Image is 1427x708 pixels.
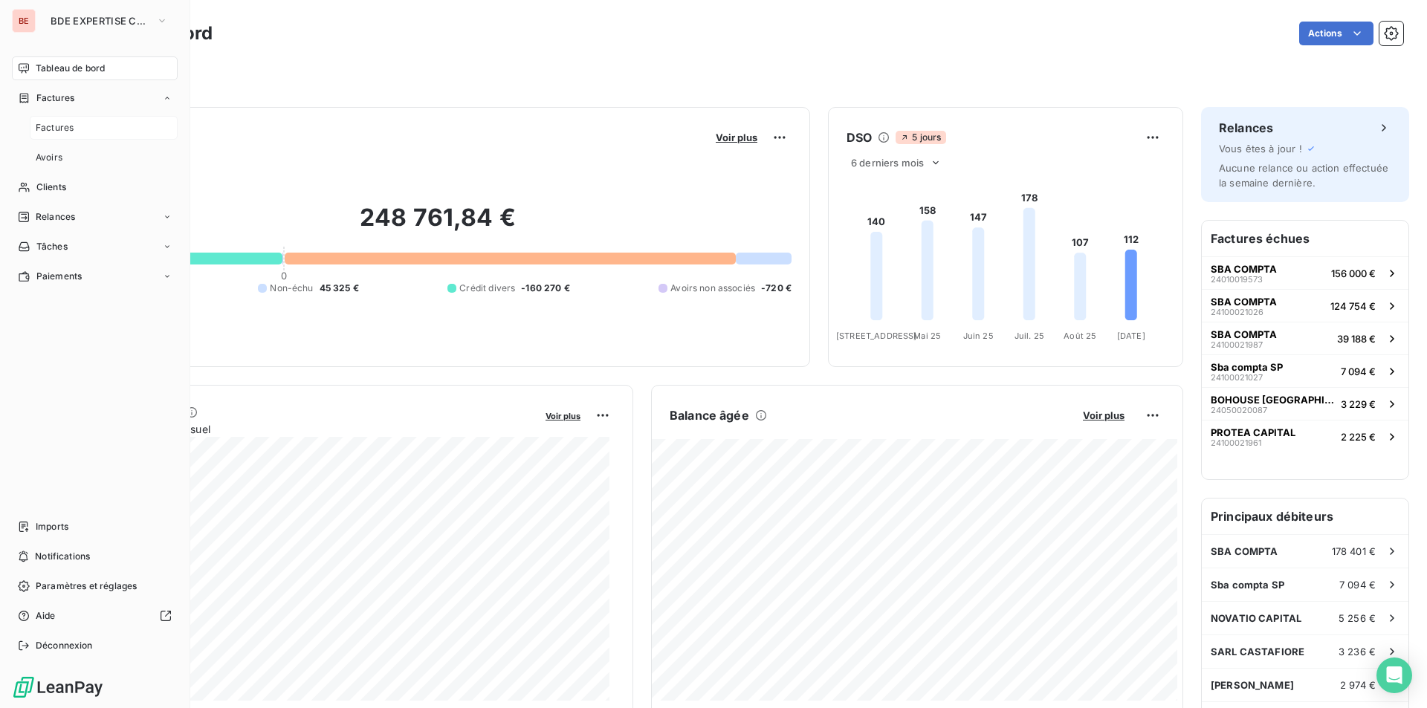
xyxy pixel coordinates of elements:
span: 7 094 € [1339,579,1376,591]
button: SBA COMPTA24010019573156 000 € [1202,256,1408,289]
span: Avoirs non associés [670,282,755,295]
button: SBA COMPTA24100021026124 754 € [1202,289,1408,322]
span: 39 188 € [1337,333,1376,345]
span: 24050020087 [1211,406,1267,415]
h6: Principaux débiteurs [1202,498,1408,534]
span: NOVATIO CAPITAL [1211,612,1301,624]
span: 3 229 € [1341,398,1376,410]
span: Tableau de bord [36,62,105,75]
span: Sba compta SP [1211,579,1284,591]
span: Vous êtes à jour ! [1219,143,1302,155]
button: PROTEA CAPITAL241000219612 225 € [1202,420,1408,452]
span: 7 094 € [1341,366,1376,377]
span: SARL CASTAFIORE [1211,646,1304,657]
a: Aide [12,604,178,628]
span: Non-échu [270,282,313,295]
button: Voir plus [541,409,585,422]
h6: Balance âgée [670,406,749,424]
span: 24100021987 [1211,340,1263,349]
span: Voir plus [716,131,757,143]
span: Voir plus [1083,409,1125,421]
button: BOHOUSE [GEOGRAPHIC_DATA]240500200873 229 € [1202,387,1408,420]
span: 0 [281,270,287,282]
span: Notifications [35,550,90,563]
span: SBA COMPTA [1211,263,1277,275]
span: 124 754 € [1330,300,1376,312]
h6: Factures échues [1202,221,1408,256]
span: Voir plus [546,411,580,421]
tspan: Juil. 25 [1015,331,1044,341]
h6: Relances [1219,119,1273,137]
span: Déconnexion [36,639,93,652]
h6: DSO [847,129,872,146]
span: Aucune relance ou action effectuée la semaine dernière. [1219,162,1388,189]
span: 45 325 € [320,282,359,295]
span: Aide [36,609,56,623]
span: Clients [36,181,66,194]
span: 178 401 € [1332,545,1376,557]
span: Chiffre d'affaires mensuel [84,421,535,437]
span: 5 256 € [1339,612,1376,624]
span: Imports [36,520,68,533]
span: 3 236 € [1339,646,1376,657]
span: 2 225 € [1341,431,1376,443]
span: 6 derniers mois [851,157,924,169]
span: Tâches [36,240,68,253]
img: Logo LeanPay [12,675,104,699]
tspan: [STREET_ADDRESS] [836,331,916,341]
button: Actions [1299,22,1373,45]
span: [PERSON_NAME] [1211,679,1294,691]
div: Open Intercom Messenger [1376,657,1412,693]
span: Sba compta SP [1211,361,1283,373]
span: Crédit divers [459,282,515,295]
span: 5 jours [896,131,945,144]
button: SBA COMPTA2410002198739 188 € [1202,322,1408,354]
tspan: [DATE] [1117,331,1145,341]
span: Factures [36,121,74,134]
tspan: Mai 25 [913,331,941,341]
span: 24100021027 [1211,373,1263,382]
span: Paiements [36,270,82,283]
span: 24010019573 [1211,275,1263,284]
button: Sba compta SP241000210277 094 € [1202,354,1408,387]
button: Voir plus [1078,409,1129,422]
span: SBA COMPTA [1211,328,1277,340]
span: -160 270 € [521,282,570,295]
span: Paramètres et réglages [36,579,137,593]
span: Factures [36,91,74,105]
span: 24100021026 [1211,308,1263,316]
span: -720 € [761,282,792,295]
span: 24100021961 [1211,438,1261,447]
span: BOHOUSE [GEOGRAPHIC_DATA] [1211,394,1335,406]
span: SBA COMPTA [1211,545,1278,557]
span: Relances [36,210,75,224]
button: Voir plus [711,131,762,144]
span: BDE EXPERTISE CONSEIL [51,15,150,27]
span: Avoirs [36,151,62,164]
h2: 248 761,84 € [84,203,792,247]
span: SBA COMPTA [1211,296,1277,308]
div: BE [12,9,36,33]
span: PROTEA CAPITAL [1211,426,1295,438]
tspan: Août 25 [1064,331,1096,341]
tspan: Juin 25 [963,331,994,341]
span: 2 974 € [1340,679,1376,691]
span: 156 000 € [1331,267,1376,279]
